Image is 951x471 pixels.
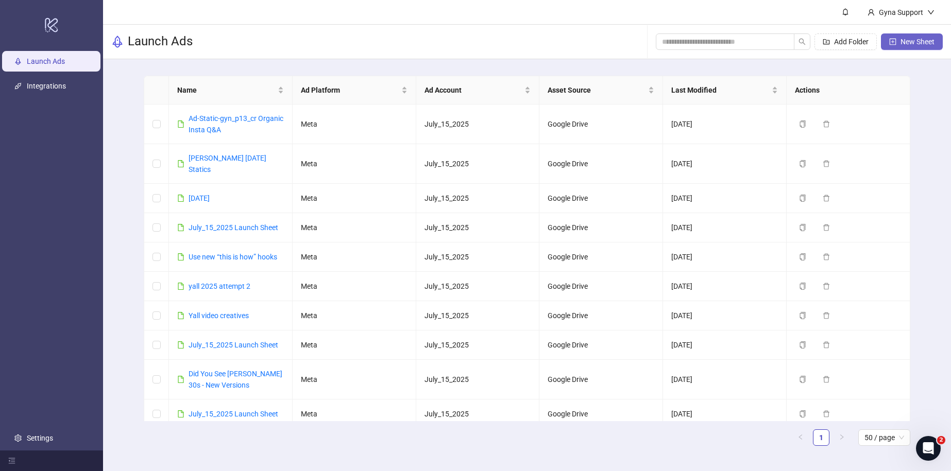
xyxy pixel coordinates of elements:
td: Google Drive [539,213,663,242]
td: July_15_2025 [416,330,540,360]
span: copy [799,195,806,202]
span: user [868,9,875,16]
th: Ad Account [416,76,540,104]
td: Meta [293,330,416,360]
td: July_15_2025 [416,184,540,213]
span: delete [823,312,830,319]
span: delete [823,253,830,260]
span: copy [799,224,806,231]
span: New Sheet [901,38,935,46]
td: [DATE] [663,399,787,429]
td: [DATE] [663,301,787,330]
td: Meta [293,272,416,301]
button: New Sheet [881,33,943,50]
td: Meta [293,242,416,272]
td: July_15_2025 [416,272,540,301]
span: file [177,253,184,260]
a: [PERSON_NAME] [DATE] Statics [189,154,266,173]
span: menu-fold [8,457,15,464]
a: Ad-Static-gyn_p13_cr Organic Insta Q&A [189,114,283,134]
a: Did You See [PERSON_NAME] 30s - New Versions [189,370,282,389]
td: Meta [293,213,416,242]
td: Google Drive [539,104,663,144]
li: Next Page [834,429,850,446]
li: Previous Page [792,429,809,446]
td: [DATE] [663,360,787,399]
span: Ad Platform [301,84,399,96]
div: Gyna Support [875,7,927,18]
span: Name [177,84,276,96]
span: Ad Account [424,84,523,96]
th: Actions [787,76,910,104]
td: [DATE] [663,144,787,184]
span: copy [799,410,806,417]
span: copy [799,160,806,167]
span: file [177,120,184,128]
span: copy [799,312,806,319]
td: July_15_2025 [416,399,540,429]
span: delete [823,283,830,290]
td: Google Drive [539,330,663,360]
span: folder-add [823,38,830,45]
td: [DATE] [663,104,787,144]
span: file [177,376,184,383]
span: file [177,160,184,167]
span: file [177,312,184,319]
td: Google Drive [539,184,663,213]
div: Page Size [858,429,910,446]
th: Last Modified [663,76,787,104]
iframe: Intercom live chat [916,436,941,461]
a: Launch Ads [27,58,65,66]
a: Integrations [27,82,66,91]
td: Meta [293,360,416,399]
span: 2 [937,436,945,444]
span: file [177,224,184,231]
th: Name [169,76,293,104]
td: Google Drive [539,360,663,399]
td: July_15_2025 [416,144,540,184]
td: Meta [293,301,416,330]
li: 1 [813,429,829,446]
td: [DATE] [663,213,787,242]
button: left [792,429,809,446]
span: copy [799,376,806,383]
td: Google Drive [539,242,663,272]
td: [DATE] [663,184,787,213]
td: July_15_2025 [416,360,540,399]
td: July_15_2025 [416,242,540,272]
button: right [834,429,850,446]
span: delete [823,224,830,231]
td: July_15_2025 [416,213,540,242]
span: right [839,434,845,440]
span: down [927,9,935,16]
span: delete [823,410,830,417]
span: copy [799,253,806,260]
a: [DATE] [189,194,210,202]
td: Google Drive [539,144,663,184]
td: [DATE] [663,242,787,272]
a: July_15_2025 Launch Sheet [189,341,278,349]
th: Asset Source [539,76,663,104]
td: Google Drive [539,399,663,429]
span: search [799,38,806,45]
a: July_15_2025 Launch Sheet [189,223,278,232]
td: Meta [293,104,416,144]
span: left [797,434,804,440]
span: delete [823,160,830,167]
span: 50 / page [864,430,904,445]
td: Meta [293,144,416,184]
a: Use new “this is how” hooks [189,253,277,261]
span: delete [823,120,830,128]
span: file [177,410,184,417]
td: July_15_2025 [416,104,540,144]
span: file [177,283,184,290]
span: delete [823,376,830,383]
td: [DATE] [663,330,787,360]
td: Google Drive [539,301,663,330]
td: Google Drive [539,272,663,301]
a: July_15_2025 Launch Sheet [189,410,278,418]
a: Yall video creatives [189,311,249,320]
a: yall 2025 attempt 2 [189,282,250,290]
td: [DATE] [663,272,787,301]
th: Ad Platform [293,76,416,104]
